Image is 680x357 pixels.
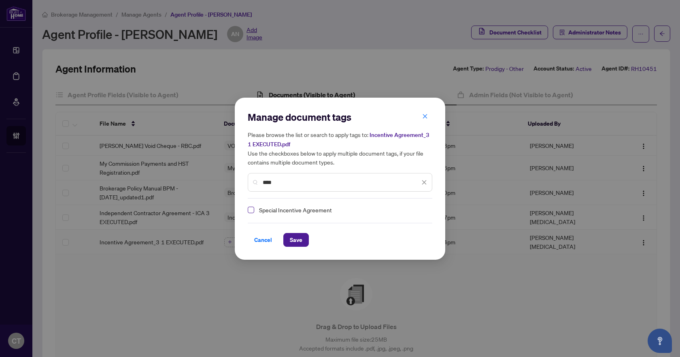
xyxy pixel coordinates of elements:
span: Select Special Incentive Agreement [248,207,254,213]
span: close [422,113,428,119]
button: Save [283,233,309,247]
span: Incentive Agreement_3 1 EXECUTED.pdf [248,131,429,148]
button: Cancel [248,233,278,247]
span: Special Incentive Agreement [259,205,332,215]
h5: Please browse the list or search to apply tags to: Use the checkboxes below to apply multiple doc... [248,130,432,167]
span: Cancel [254,233,272,246]
h2: Manage document tags [248,111,432,124]
span: Save [290,233,302,246]
button: Open asap [648,329,672,353]
span: close [421,180,427,185]
span: Special Incentive Agreement [256,205,427,215]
